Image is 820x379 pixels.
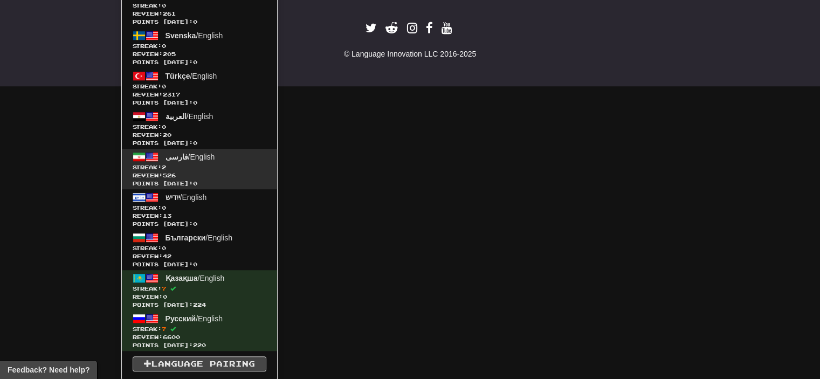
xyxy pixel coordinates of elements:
span: Streak: [133,204,266,212]
span: 0 [162,83,166,89]
span: 2 [162,164,166,170]
a: Svenska/EnglishStreak:0 Review:205Points [DATE]:0 [122,27,277,68]
span: Review: 205 [133,50,266,58]
a: Қазақша/EnglishStreak:7 Review:0Points [DATE]:224 [122,270,277,311]
span: Review: 526 [133,171,266,180]
span: Русский [166,314,196,323]
span: Points [DATE]: 220 [133,341,266,349]
a: فارسی/EnglishStreak:2 Review:526Points [DATE]:0 [122,149,277,189]
span: 7 [162,285,166,292]
span: Türkçe [166,72,190,80]
span: 0 [162,2,166,9]
span: Points [DATE]: 224 [133,301,266,309]
span: Streak: [133,2,266,10]
span: Points [DATE]: 0 [133,99,266,107]
span: / English [166,314,223,323]
span: Review: 13 [133,212,266,220]
span: Streak: [133,42,266,50]
span: Review: 261 [133,10,266,18]
span: فارسی [166,153,188,161]
span: 0 [162,43,166,49]
span: Review: 20 [133,131,266,139]
span: Points [DATE]: 0 [133,180,266,188]
span: Points [DATE]: 0 [133,139,266,147]
a: العربية/EnglishStreak:0 Review:20Points [DATE]:0 [122,108,277,149]
span: / English [166,72,217,80]
a: Русский/EnglishStreak:7 Review:6600Points [DATE]:220 [122,311,277,351]
span: Български [166,233,206,242]
span: Review: 6600 [133,333,266,341]
span: Review: 0 [133,293,266,301]
span: Svenska [166,31,196,40]
span: Points [DATE]: 0 [133,220,266,228]
span: Review: 2317 [133,91,266,99]
span: Streak: [133,123,266,131]
span: Points [DATE]: 0 [133,58,266,66]
span: العربية [166,112,187,121]
span: Streak: [133,82,266,91]
span: 0 [162,123,166,130]
span: Streak: [133,325,266,333]
div: © Language Innovation LLC 2016-2025 [103,49,718,59]
span: / English [166,153,215,161]
a: ייִדיש/EnglishStreak:0 Review:13Points [DATE]:0 [122,189,277,230]
span: Points [DATE]: 0 [133,18,266,26]
span: 7 [162,326,166,332]
span: / English [166,274,225,282]
span: Streak: [133,163,266,171]
span: / English [166,112,213,121]
a: Български/EnglishStreak:0 Review:42Points [DATE]:0 [122,230,277,270]
span: Streak: [133,285,266,293]
span: Review: 42 [133,252,266,260]
span: 0 [162,245,166,251]
span: / English [166,31,223,40]
span: Қазақша [166,274,198,282]
span: 0 [162,204,166,211]
span: Open feedback widget [8,364,89,375]
a: Language Pairing [133,356,266,371]
a: Türkçe/EnglishStreak:0 Review:2317Points [DATE]:0 [122,68,277,108]
span: Streak: [133,244,266,252]
span: ייִדיש [166,193,180,202]
span: / English [166,233,233,242]
span: / English [166,193,207,202]
span: Points [DATE]: 0 [133,260,266,268]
